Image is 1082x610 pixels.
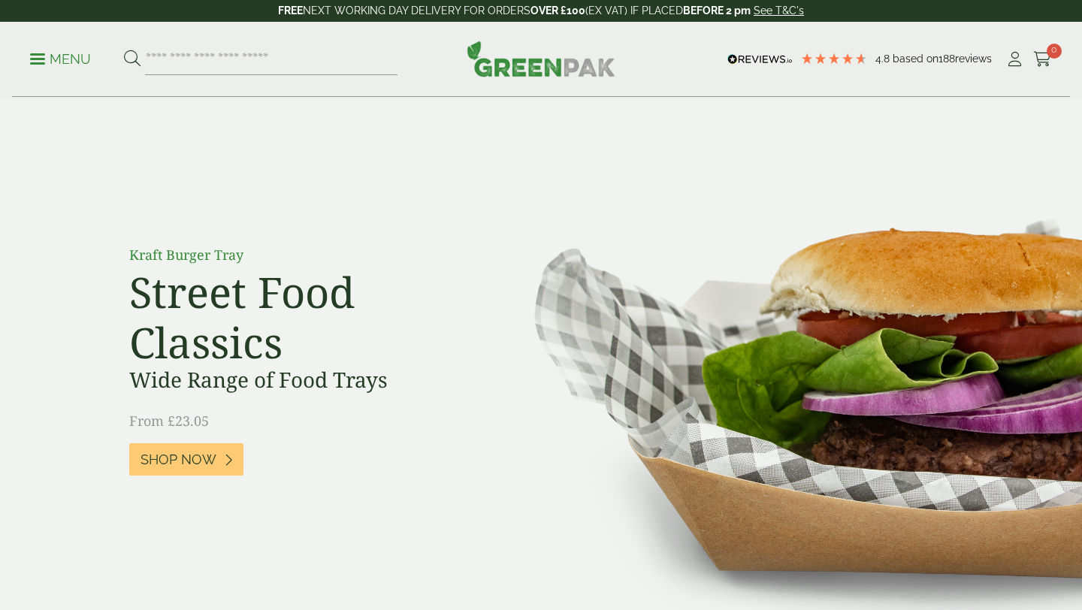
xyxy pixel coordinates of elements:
i: Cart [1033,52,1052,67]
h3: Wide Range of Food Trays [129,367,467,393]
span: Based on [893,53,938,65]
i: My Account [1005,52,1024,67]
p: Kraft Burger Tray [129,245,467,265]
span: reviews [955,53,992,65]
a: Menu [30,50,91,65]
span: 4.8 [875,53,893,65]
strong: FREE [278,5,303,17]
span: 0 [1047,44,1062,59]
span: From £23.05 [129,412,209,430]
span: 188 [938,53,955,65]
h2: Street Food Classics [129,267,467,367]
strong: BEFORE 2 pm [683,5,751,17]
a: Shop Now [129,443,243,476]
img: GreenPak Supplies [467,41,615,77]
p: Menu [30,50,91,68]
img: REVIEWS.io [727,54,793,65]
a: See T&C's [754,5,804,17]
strong: OVER £100 [530,5,585,17]
div: 4.79 Stars [800,52,868,65]
span: Shop Now [141,451,216,468]
a: 0 [1033,48,1052,71]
